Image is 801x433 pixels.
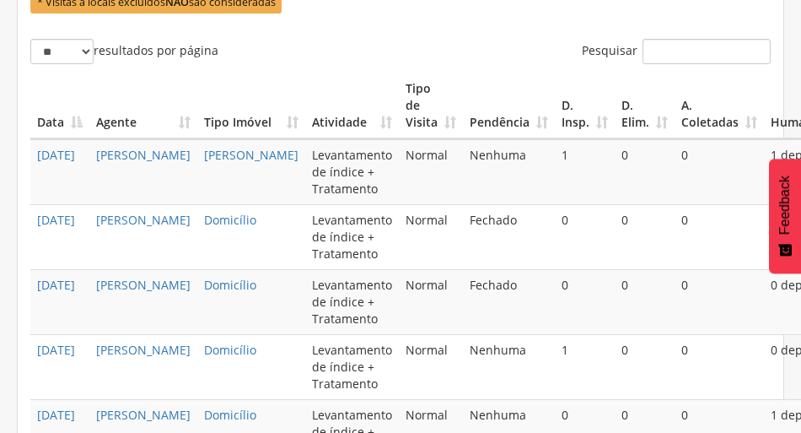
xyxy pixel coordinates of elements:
[615,334,675,399] td: 0
[30,73,89,139] th: Data: Ordenar colunas de forma descendente
[37,147,75,163] a: [DATE]
[305,334,399,399] td: Levantamento de índice + Tratamento
[675,204,764,269] td: 0
[204,147,298,163] a: [PERSON_NAME]
[305,139,399,204] td: Levantamento de índice + Tratamento
[463,269,555,334] td: Fechado
[96,212,191,228] a: [PERSON_NAME]
[96,407,191,423] a: [PERSON_NAME]
[305,269,399,334] td: Levantamento de índice + Tratamento
[463,334,555,399] td: Nenhuma
[555,139,615,204] td: 1
[30,39,218,64] label: resultados por página
[96,147,191,163] a: [PERSON_NAME]
[615,139,675,204] td: 0
[204,342,256,358] a: Domicílio
[399,204,463,269] td: Normal
[615,204,675,269] td: 0
[30,39,94,64] select: resultados por página
[675,139,764,204] td: 0
[197,73,305,139] th: Tipo Imóvel: Ordenar colunas de forma ascendente
[37,342,75,358] a: [DATE]
[37,407,75,423] a: [DATE]
[399,334,463,399] td: Normal
[582,39,771,64] label: Pesquisar
[675,73,764,139] th: A. Coletadas: Ordenar colunas de forma ascendente
[777,176,793,235] span: Feedback
[615,73,675,139] th: D. Elim.: Ordenar colunas de forma ascendente
[555,73,615,139] th: D. Insp.: Ordenar colunas de forma ascendente
[463,73,555,139] th: Pendência: Ordenar colunas de forma ascendente
[305,204,399,269] td: Levantamento de índice + Tratamento
[399,269,463,334] td: Normal
[675,334,764,399] td: 0
[305,73,399,139] th: Atividade: Ordenar colunas de forma ascendente
[204,277,256,293] a: Domicílio
[37,277,75,293] a: [DATE]
[463,204,555,269] td: Fechado
[615,269,675,334] td: 0
[204,212,256,228] a: Domicílio
[769,159,801,273] button: Feedback - Mostrar pesquisa
[399,139,463,204] td: Normal
[555,204,615,269] td: 0
[555,269,615,334] td: 0
[399,73,463,139] th: Tipo de Visita: Ordenar colunas de forma ascendente
[204,407,256,423] a: Domicílio
[675,269,764,334] td: 0
[37,212,75,228] a: [DATE]
[463,139,555,204] td: Nenhuma
[89,73,197,139] th: Agente: Ordenar colunas de forma ascendente
[96,342,191,358] a: [PERSON_NAME]
[555,334,615,399] td: 1
[96,277,191,293] a: [PERSON_NAME]
[642,39,771,64] input: Pesquisar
